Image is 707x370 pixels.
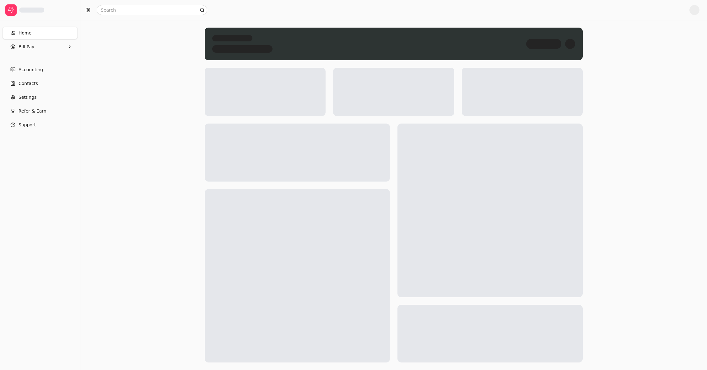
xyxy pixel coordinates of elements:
span: Accounting [19,66,43,73]
span: Contacts [19,80,38,87]
span: Support [19,122,36,128]
button: Support [3,119,78,131]
a: Home [3,27,78,39]
span: Refer & Earn [19,108,46,114]
input: Search [97,5,207,15]
button: Bill Pay [3,40,78,53]
span: Bill Pay [19,44,34,50]
span: Settings [19,94,36,101]
span: Home [19,30,31,36]
a: Settings [3,91,78,103]
a: Accounting [3,63,78,76]
a: Contacts [3,77,78,90]
button: Refer & Earn [3,105,78,117]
